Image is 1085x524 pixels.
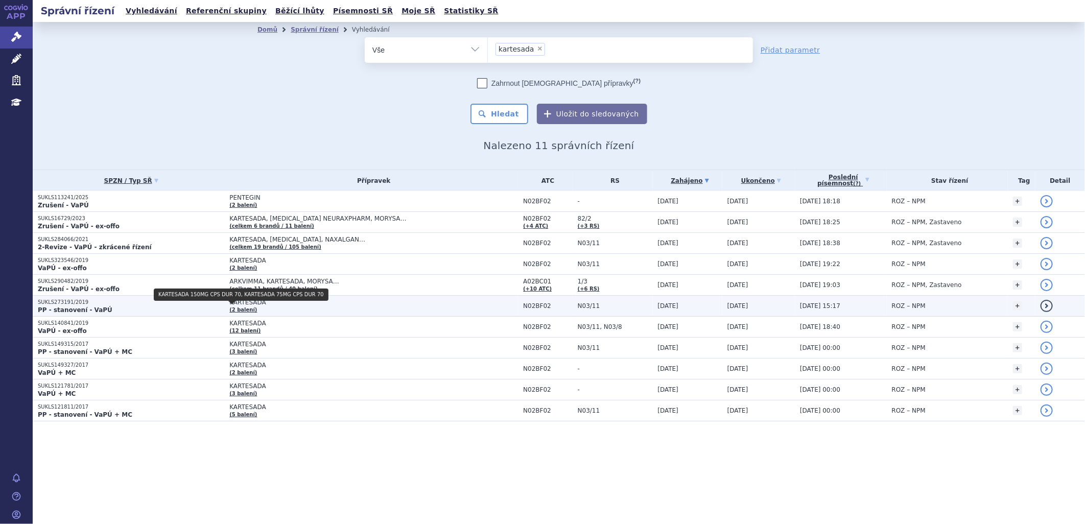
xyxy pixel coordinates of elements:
[800,302,840,309] span: [DATE] 15:17
[229,362,485,369] span: KARTESADA
[229,257,485,264] span: KARTESADA
[761,45,820,55] a: Přidat parametr
[229,412,257,417] a: (5 balení)
[892,323,926,330] span: ROZ – NPM
[523,286,552,292] a: (+10 ATC)
[523,344,573,351] span: N02BF02
[523,407,573,414] span: N02BF02
[38,236,224,243] p: SUKLS284066/2021
[38,341,224,348] p: SUKLS149315/2017
[1041,258,1053,270] a: detail
[38,223,120,230] strong: Zrušení - VaPÚ - ex-offo
[853,181,861,187] abbr: (?)
[892,198,926,205] span: ROZ – NPM
[578,240,653,247] span: N03/11
[229,403,485,411] span: KARTESADA
[257,26,277,33] a: Domů
[800,240,840,247] span: [DATE] 18:38
[892,219,962,226] span: ROZ – NPM, Zastaveno
[330,4,396,18] a: Písemnosti SŘ
[658,240,679,247] span: [DATE]
[1041,404,1053,417] a: detail
[1041,300,1053,312] a: detail
[727,407,748,414] span: [DATE]
[578,365,653,372] span: -
[892,407,926,414] span: ROZ – NPM
[229,349,257,354] a: (3 balení)
[578,386,653,393] span: -
[1013,406,1022,415] a: +
[38,202,89,209] strong: Zrušení - VaPÚ
[38,257,224,264] p: SUKLS323546/2019
[229,215,485,222] span: KARTESADA, [MEDICAL_DATA] NEURAXPHARM, MORYSA…
[1041,363,1053,375] a: detail
[578,286,600,292] a: (+6 RS)
[38,390,76,397] strong: VaPÚ + MC
[1013,343,1022,352] a: +
[38,244,152,251] strong: 2-Revize - VaPÚ - zkrácené řízení
[573,170,653,191] th: RS
[229,341,485,348] span: KARTESADA
[658,174,722,188] a: Zahájeno
[38,369,76,376] strong: VaPÚ + MC
[523,365,573,372] span: N02BF02
[1041,384,1053,396] a: detail
[892,240,962,247] span: ROZ – NPM, Zastaveno
[1013,218,1022,227] a: +
[800,260,840,268] span: [DATE] 19:22
[892,344,926,351] span: ROZ – NPM
[892,365,926,372] span: ROZ – NPM
[183,4,270,18] a: Referenční skupiny
[518,170,573,191] th: ATC
[38,348,132,355] strong: PP - stanovení - VaPÚ + MC
[229,265,257,271] a: (2 balení)
[658,260,679,268] span: [DATE]
[470,104,528,124] button: Hledat
[727,365,748,372] span: [DATE]
[537,45,543,52] span: ×
[229,299,485,306] span: KARTESADA
[229,286,318,292] a: (celkem 11 brandů / 40 balení)
[578,407,653,414] span: N03/11
[578,302,653,309] span: N03/11
[537,104,647,124] button: Uložit do sledovaných
[1013,322,1022,331] a: +
[727,386,748,393] span: [DATE]
[398,4,438,18] a: Moje SŘ
[229,391,257,396] a: (3 balení)
[800,365,840,372] span: [DATE] 00:00
[1013,280,1022,290] a: +
[727,302,748,309] span: [DATE]
[38,320,224,327] p: SUKLS140841/2019
[658,386,679,393] span: [DATE]
[38,265,87,272] strong: VaPÚ - ex-offo
[727,219,748,226] span: [DATE]
[658,198,679,205] span: [DATE]
[523,302,573,309] span: N02BF02
[38,362,224,369] p: SUKLS149327/2017
[800,219,840,226] span: [DATE] 18:25
[800,407,840,414] span: [DATE] 00:00
[800,344,840,351] span: [DATE] 00:00
[291,26,339,33] a: Správní řízení
[499,45,534,53] span: kartesada
[1013,239,1022,248] a: +
[578,198,653,205] span: -
[38,194,224,201] p: SUKLS113241/2025
[523,223,548,229] a: (+4 ATC)
[658,407,679,414] span: [DATE]
[38,327,87,335] strong: VaPÚ - ex-offo
[229,307,257,313] a: (2 balení)
[727,323,748,330] span: [DATE]
[658,219,679,226] span: [DATE]
[658,365,679,372] span: [DATE]
[123,4,180,18] a: Vyhledávání
[38,306,112,314] strong: PP - stanovení - VaPÚ
[800,281,840,289] span: [DATE] 19:03
[1041,237,1053,249] a: detail
[38,215,224,222] p: SUKLS16729/2023
[229,320,485,327] span: KARTESADA
[658,281,679,289] span: [DATE]
[229,202,257,208] a: (2 balení)
[229,328,261,334] a: (12 balení)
